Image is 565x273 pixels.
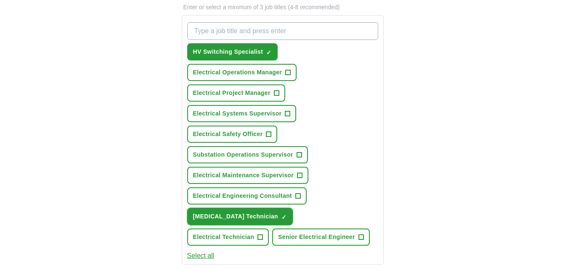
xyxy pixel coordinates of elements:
button: HV Switching Specialist✓ [187,43,278,60]
span: Substation Operations Supervisor [193,150,293,159]
span: ✓ [266,49,271,56]
span: Electrical Safety Officer [193,130,263,139]
span: Electrical Maintenance Supervisor [193,171,294,180]
button: Electrical Technician [187,228,269,246]
span: ✓ [281,214,286,220]
span: Senior Electrical Engineer [278,233,355,241]
p: Enter or select a minimum of 3 job titles (4-8 recommended) [182,3,384,12]
span: Electrical Systems Supervisor [193,109,282,118]
button: Electrical Maintenance Supervisor [187,167,309,184]
button: Senior Electrical Engineer [272,228,370,246]
button: Electrical Systems Supervisor [187,105,297,122]
button: [MEDICAL_DATA] Technician✓ [187,208,293,225]
button: Electrical Safety Officer [187,126,278,143]
button: Electrical Operations Manager [187,64,297,81]
button: Electrical Engineering Consultant [187,187,307,205]
span: Electrical Technician [193,233,255,241]
span: HV Switching Specialist [193,47,263,56]
input: Type a job title and press enter [187,22,378,40]
span: Electrical Project Manager [193,89,271,97]
button: Select all [187,251,215,261]
span: [MEDICAL_DATA] Technician [193,212,278,221]
span: Electrical Operations Manager [193,68,282,77]
button: Substation Operations Supervisor [187,146,308,163]
span: Electrical Engineering Consultant [193,192,292,200]
button: Electrical Project Manager [187,84,285,102]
